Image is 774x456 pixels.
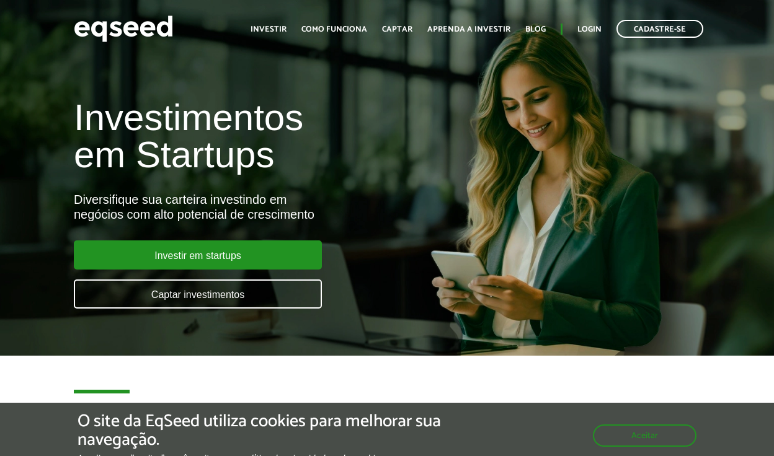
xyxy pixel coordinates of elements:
h5: O site da EqSeed utiliza cookies para melhorar sua navegação. [78,412,449,450]
a: Aprenda a investir [427,25,510,33]
div: Diversifique sua carteira investindo em negócios com alto potencial de crescimento [74,192,442,222]
a: Captar investimentos [74,279,322,309]
a: Cadastre-se [616,20,703,38]
h1: Investimentos em Startups [74,99,442,173]
a: Como funciona [301,25,367,33]
a: Investir em startups [74,240,322,270]
a: Blog [525,25,546,33]
img: EqSeed [74,12,173,45]
button: Aceitar [593,424,696,447]
a: Login [577,25,602,33]
a: Captar [382,25,412,33]
a: Investir [251,25,287,33]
